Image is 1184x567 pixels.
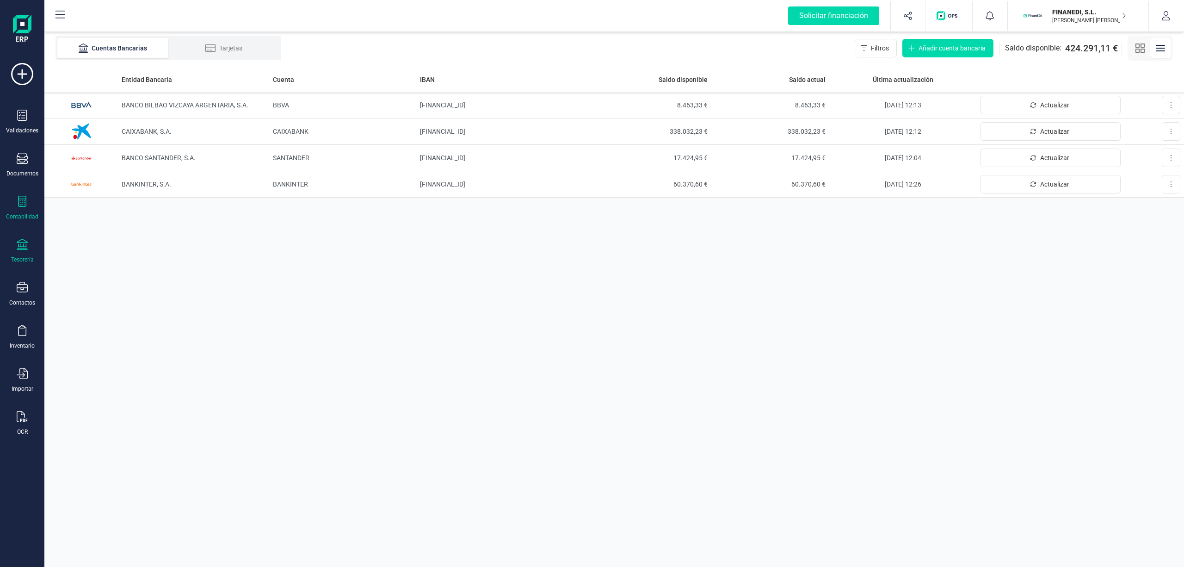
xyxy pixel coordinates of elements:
span: Actualizar [1040,153,1069,162]
span: IBAN [420,75,435,84]
div: Inventario [10,342,35,349]
span: Saldo disponible: [1005,43,1061,54]
span: BANKINTER [273,181,308,188]
img: FI [1023,6,1043,26]
button: Solicitar financiación [777,1,890,31]
div: OCR [17,428,28,436]
span: 338.032,23 € [597,127,708,136]
span: [DATE] 12:13 [885,101,921,109]
span: 8.463,33 € [715,100,826,110]
span: Actualizar [1040,100,1069,110]
span: 338.032,23 € [715,127,826,136]
div: Contabilidad [6,213,38,220]
div: Tarjetas [187,44,261,53]
span: Saldo disponible [659,75,708,84]
span: Cuenta [273,75,294,84]
img: Logo Finanedi [13,15,31,44]
span: [DATE] 12:04 [885,154,921,162]
div: Documentos [6,170,38,177]
p: [PERSON_NAME] [PERSON_NAME] [1052,17,1126,24]
span: Entidad Bancaria [122,75,172,84]
span: BBVA [273,101,289,109]
span: 17.424,95 € [597,153,708,162]
img: Imagen de BANCO SANTANDER, S.A. [68,144,95,172]
button: Actualizar [980,96,1121,114]
img: Imagen de CAIXABANK, S.A. [68,118,95,145]
div: Validaciones [6,127,38,134]
span: [DATE] 12:12 [885,128,921,135]
img: Logo de OPS [937,11,961,20]
span: 60.370,60 € [715,180,826,189]
span: Última actualización [873,75,933,84]
button: Actualizar [980,175,1121,193]
p: FINANEDI, S.L. [1052,7,1126,17]
button: FIFINANEDI, S.L.[PERSON_NAME] [PERSON_NAME] [1019,1,1137,31]
td: [FINANCIAL_ID] [416,145,593,171]
button: Actualizar [980,149,1121,167]
div: Importar [12,385,33,393]
div: Cuentas Bancarias [76,44,150,53]
td: [FINANCIAL_ID] [416,92,593,118]
span: BANKINTER, S.A. [122,181,171,188]
span: Actualizar [1040,127,1069,136]
span: 17.424,95 € [715,153,826,162]
span: SANTANDER [273,154,309,162]
td: [FINANCIAL_ID] [416,118,593,145]
img: Imagen de BANCO BILBAO VIZCAYA ARGENTARIA, S.A. [68,91,95,119]
span: BANCO BILBAO VIZCAYA ARGENTARIA, S.A. [122,101,248,109]
span: 424.291,11 € [1065,42,1118,55]
button: Filtros [855,39,897,57]
div: Tesorería [11,256,34,263]
button: Añadir cuenta bancaria [902,39,993,57]
span: Filtros [871,44,889,53]
td: [FINANCIAL_ID] [416,171,593,198]
img: Imagen de BANKINTER, S.A. [68,170,95,198]
button: Logo de OPS [931,1,967,31]
button: Actualizar [980,122,1121,141]
span: 8.463,33 € [597,100,708,110]
span: [DATE] 12:26 [885,181,921,188]
span: CAIXABANK [273,128,308,135]
span: Añadir cuenta bancaria [919,44,986,53]
div: Solicitar financiación [788,6,879,25]
span: Actualizar [1040,180,1069,189]
div: Contactos [9,299,35,306]
span: Saldo actual [789,75,826,84]
span: 60.370,60 € [597,180,708,189]
span: CAIXABANK, S.A. [122,128,172,135]
span: BANCO SANTANDER, S.A. [122,154,196,162]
